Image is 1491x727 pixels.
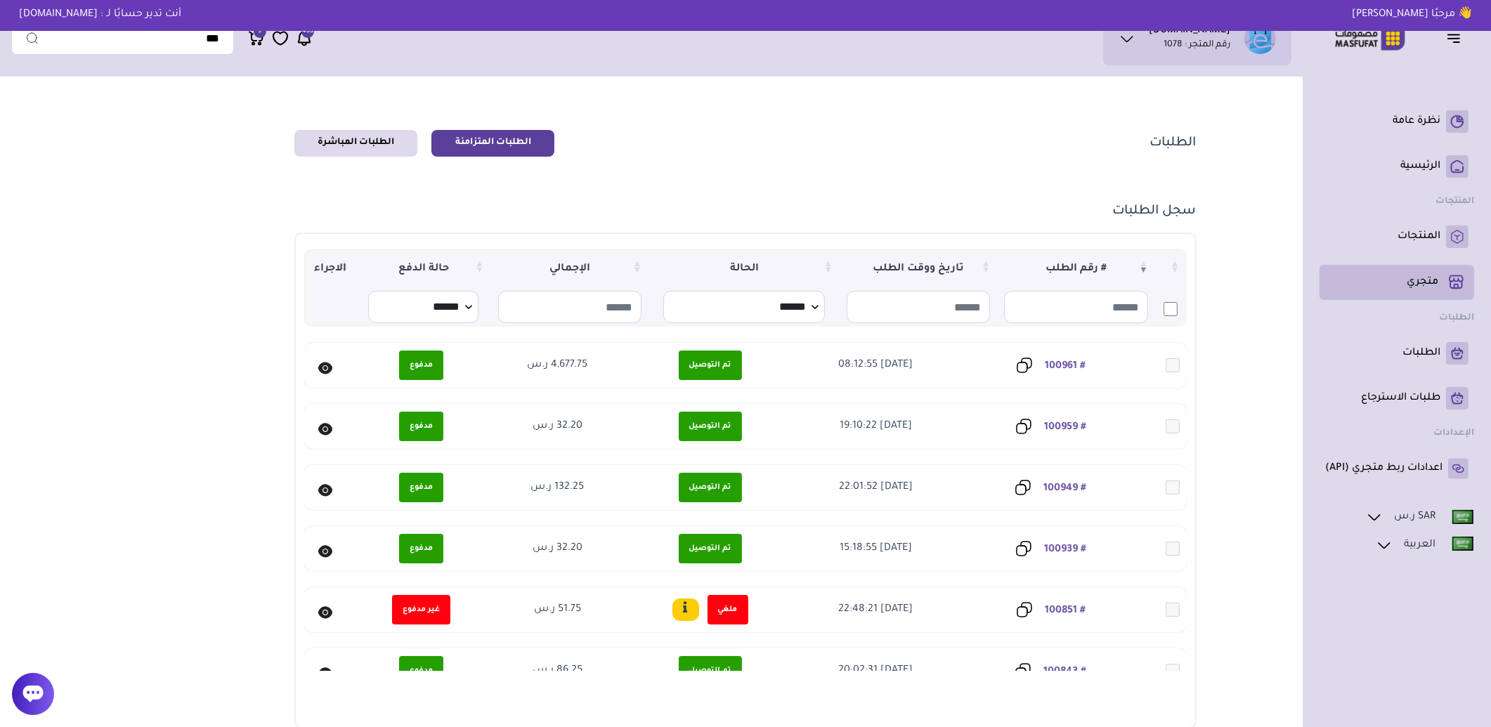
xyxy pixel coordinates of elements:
span: 433 [302,25,313,38]
a: 433 [296,30,313,47]
div: الحالة [649,249,840,288]
a: طلبات الاسترجاع [1325,387,1469,410]
p: أنت تدير حسابًا لـ : [DOMAIN_NAME] [8,7,192,22]
strong: الطلبات [1439,313,1474,323]
a: العربية [1375,536,1474,554]
th: حالة الدفع : activate to sort column ascending [356,249,490,288]
h1: سجل الطلبات [1113,203,1197,220]
td: 86.25 ر.س [488,648,627,693]
span: مدفوع [399,473,443,502]
span: تم التوصيل [679,412,742,441]
span: مدفوع [399,351,443,380]
p: المنتجات [1398,230,1440,244]
h1: [DOMAIN_NAME] [1150,25,1231,39]
span: [DATE] 22:01:52 [839,482,913,493]
th: الحالة : activate to sort column ascending [649,249,840,288]
h1: الطلبات [1150,135,1197,152]
div: # رقم الطلب [997,249,1154,288]
span: [DATE] 22:48:21 [839,604,913,615]
a: المنتجات [1325,225,1469,248]
span: [DATE] 20:02:31 [839,665,913,676]
span: [DATE] 08:12:55 [839,360,913,371]
strong: الإعدادات [1433,428,1474,438]
span: غير مدفوع [392,595,450,624]
span: مدفوع [399,656,443,686]
a: # 100961 [1045,360,1086,372]
a: نظرة عامة [1325,110,1469,133]
th: الاجراء : activate to sort column ascending [304,249,356,288]
a: الطلبات المتزامنة [431,130,554,157]
th: : activate to sort column ascending [1155,249,1187,288]
a: متجري [1325,270,1469,294]
a: # 100843 [1043,666,1086,677]
a: الرئيسية [1325,155,1469,178]
a: SAR ر.س [1365,508,1474,526]
span: مدفوع [399,534,443,563]
img: Eng [1452,510,1473,524]
img: Logo [1325,25,1415,52]
span: تم التوصيل [679,473,742,502]
div: الاجراء [304,249,356,288]
th: # رقم الطلب : activate to sort column ascending [997,249,1154,288]
span: [DATE] 19:10:22 [840,421,912,432]
a: # 100851 [1045,605,1086,616]
div: تاريخ ووقت الطلب [840,249,997,288]
img: eShop.sa [1244,22,1276,54]
p: طلبات الاسترجاع [1361,391,1440,405]
td: 132.25 ر.س [488,465,627,510]
div: الإجمالي [491,249,649,288]
a: الطلبات المباشرة [294,130,417,157]
a: الطلبات [1325,342,1469,365]
span: مدفوع [399,412,443,441]
p: الطلبات [1402,346,1440,360]
strong: المنتجات [1435,197,1474,207]
td: 32.20 ر.س [488,526,627,571]
a: اعدادات ربط متجري (API) [1325,457,1469,480]
div: حالة الدفع [356,249,490,288]
a: # 100959 [1044,421,1086,433]
p: متجري [1407,275,1438,289]
p: 👋 مرحبًا [PERSON_NAME] [1341,7,1483,22]
p: اعدادات ربط متجري (API) [1325,461,1443,476]
p: نظرة عامة [1393,114,1440,129]
a: 9 [248,30,265,47]
span: تم التوصيل [679,534,742,563]
p: الرئيسية [1400,159,1440,173]
span: [DATE] 15:18:55 [840,543,912,554]
span: تم التوصيل [679,351,742,380]
span: 9 [259,25,262,38]
a: # 100939 [1044,544,1086,555]
p: رقم المتجر : 1078 [1164,39,1231,53]
span: تم التوصيل [679,656,742,686]
span: ملغي [708,595,748,624]
th: الإجمالي : activate to sort column ascending [491,249,649,288]
td: 32.20 ر.س [488,404,627,449]
th: تاريخ ووقت الطلب : activate to sort column ascending [840,249,997,288]
a: # 100949 [1043,483,1086,494]
td: 51.75 ر.س [488,587,627,632]
td: 4,677.75 ر.س [488,343,627,388]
